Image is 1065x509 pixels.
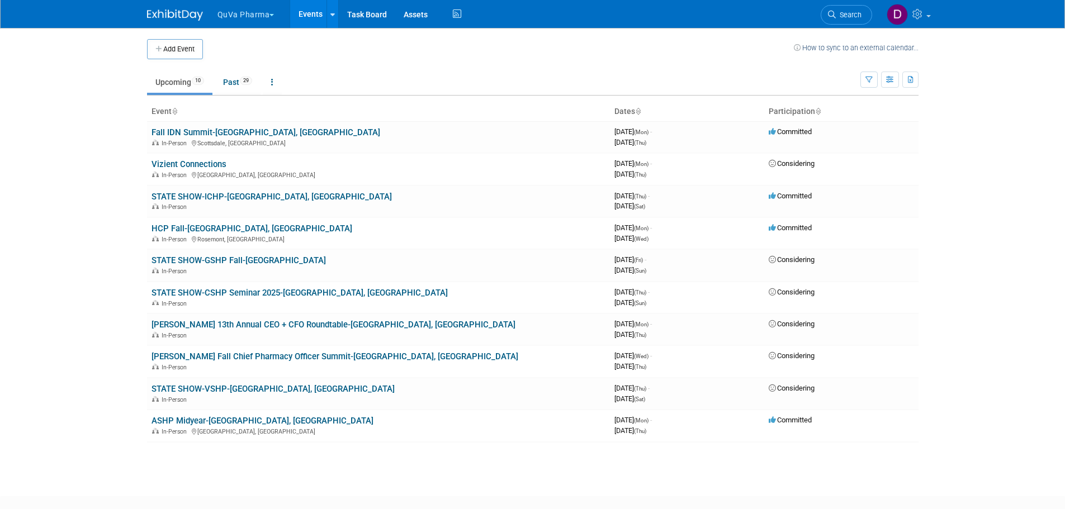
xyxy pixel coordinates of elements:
[614,384,650,392] span: [DATE]
[162,364,190,371] span: In-Person
[650,351,652,360] span: -
[821,5,872,25] a: Search
[614,223,652,232] span: [DATE]
[634,225,649,231] span: (Mon)
[634,257,643,263] span: (Fri)
[152,320,515,330] a: [PERSON_NAME] 13th Annual CEO + CFO Roundtable-[GEOGRAPHIC_DATA], [GEOGRAPHIC_DATA]
[769,192,812,200] span: Committed
[614,416,652,424] span: [DATE]
[152,138,605,147] div: Scottsdale, [GEOGRAPHIC_DATA]
[240,77,252,85] span: 29
[152,426,605,435] div: [GEOGRAPHIC_DATA], [GEOGRAPHIC_DATA]
[634,364,646,370] span: (Thu)
[634,203,645,210] span: (Sat)
[634,268,646,274] span: (Sun)
[650,159,652,168] span: -
[152,234,605,243] div: Rosemont, [GEOGRAPHIC_DATA]
[764,102,919,121] th: Participation
[162,428,190,435] span: In-Person
[162,300,190,307] span: In-Person
[614,320,652,328] span: [DATE]
[152,396,159,402] img: In-Person Event
[614,192,650,200] span: [DATE]
[152,351,518,361] a: [PERSON_NAME] Fall Chief Pharmacy Officer Summit-[GEOGRAPHIC_DATA], [GEOGRAPHIC_DATA]
[769,288,815,296] span: Considering
[634,129,649,135] span: (Mon)
[614,266,646,274] span: [DATE]
[650,223,652,232] span: -
[769,255,815,264] span: Considering
[634,353,649,359] span: (Wed)
[614,426,646,435] span: [DATE]
[648,384,650,392] span: -
[650,416,652,424] span: -
[152,428,159,434] img: In-Person Event
[162,332,190,339] span: In-Person
[152,223,352,234] a: HCP Fall-[GEOGRAPHIC_DATA], [GEOGRAPHIC_DATA]
[650,127,652,136] span: -
[152,384,395,394] a: STATE SHOW-VSHP-[GEOGRAPHIC_DATA], [GEOGRAPHIC_DATA]
[769,416,812,424] span: Committed
[634,332,646,338] span: (Thu)
[634,161,649,167] span: (Mon)
[147,39,203,59] button: Add Event
[162,236,190,243] span: In-Person
[614,159,652,168] span: [DATE]
[152,203,159,209] img: In-Person Event
[162,140,190,147] span: In-Person
[887,4,908,25] img: Danielle Mitchell
[147,72,212,93] a: Upcoming10
[634,300,646,306] span: (Sun)
[147,9,203,21] img: ExhibitDay
[152,192,392,202] a: STATE SHOW-ICHP-[GEOGRAPHIC_DATA], [GEOGRAPHIC_DATA]
[614,394,645,403] span: [DATE]
[635,107,641,116] a: Sort by Start Date
[836,11,862,19] span: Search
[614,127,652,136] span: [DATE]
[614,138,646,146] span: [DATE]
[152,288,448,298] a: STATE SHOW-CSHP Seminar 2025-[GEOGRAPHIC_DATA], [GEOGRAPHIC_DATA]
[614,234,649,242] span: [DATE]
[162,396,190,403] span: In-Person
[152,236,159,241] img: In-Person Event
[152,255,326,265] a: STATE SHOW-GSHP Fall-[GEOGRAPHIC_DATA]
[614,362,646,370] span: [DATE]
[152,140,159,145] img: In-Person Event
[147,102,610,121] th: Event
[634,289,646,296] span: (Thu)
[610,102,764,121] th: Dates
[215,72,261,93] a: Past29
[614,330,646,339] span: [DATE]
[634,417,649,424] span: (Mon)
[815,107,821,116] a: Sort by Participation Type
[769,351,815,360] span: Considering
[152,416,373,426] a: ASHP Midyear-[GEOGRAPHIC_DATA], [GEOGRAPHIC_DATA]
[769,159,815,168] span: Considering
[614,288,650,296] span: [DATE]
[634,321,649,327] span: (Mon)
[192,77,204,85] span: 10
[614,170,646,178] span: [DATE]
[162,268,190,275] span: In-Person
[152,364,159,369] img: In-Person Event
[769,384,815,392] span: Considering
[152,170,605,179] div: [GEOGRAPHIC_DATA], [GEOGRAPHIC_DATA]
[650,320,652,328] span: -
[614,202,645,210] span: [DATE]
[152,300,159,306] img: In-Person Event
[152,159,226,169] a: Vizient Connections
[634,428,646,434] span: (Thu)
[769,223,812,232] span: Committed
[645,255,646,264] span: -
[152,127,380,137] a: Fall IDN Summit-[GEOGRAPHIC_DATA], [GEOGRAPHIC_DATA]
[634,236,649,242] span: (Wed)
[769,127,812,136] span: Committed
[634,172,646,178] span: (Thu)
[614,255,646,264] span: [DATE]
[162,172,190,179] span: In-Person
[648,192,650,200] span: -
[648,288,650,296] span: -
[172,107,177,116] a: Sort by Event Name
[794,44,919,52] a: How to sync to an external calendar...
[634,140,646,146] span: (Thu)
